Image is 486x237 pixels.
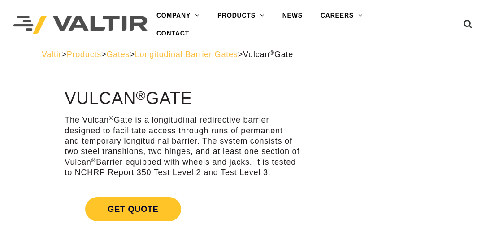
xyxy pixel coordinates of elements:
a: Gates [106,50,130,59]
span: Vulcan Gate [243,50,293,59]
a: Longitudinal Barrier Gates [135,50,238,59]
p: The Vulcan Gate is a longitudinal redirective barrier designed to facilitate access through runs ... [65,115,299,178]
a: NEWS [273,7,312,25]
sup: ® [136,88,146,102]
a: COMPANY [148,7,208,25]
div: > > > > [42,49,444,60]
a: Products [67,50,101,59]
a: Valtir [42,50,61,59]
sup: ® [109,115,114,122]
a: CONTACT [148,25,198,43]
h1: Vulcan Gate [65,89,299,108]
a: Get Quote [65,186,299,232]
a: PRODUCTS [208,7,273,25]
span: Get Quote [85,197,181,221]
img: Valtir [13,16,148,34]
sup: ® [269,49,274,56]
a: CAREERS [312,7,372,25]
sup: ® [91,157,96,164]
